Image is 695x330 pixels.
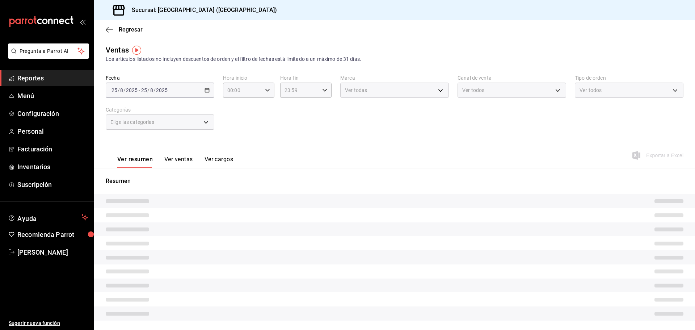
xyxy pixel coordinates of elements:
div: Ventas [106,45,129,55]
span: Recomienda Parrot [17,230,88,239]
input: -- [150,87,153,93]
span: / [147,87,149,93]
button: Ver ventas [164,156,193,168]
button: Regresar [106,26,143,33]
div: Los artículos listados no incluyen descuentos de orden y el filtro de fechas está limitado a un m... [106,55,683,63]
span: Ver todos [462,87,484,94]
img: Tooltip marker [132,46,141,55]
label: Tipo de orden [575,75,683,80]
span: Menú [17,91,88,101]
span: / [118,87,120,93]
span: Pregunta a Parrot AI [20,47,78,55]
input: -- [120,87,123,93]
span: Ayuda [17,213,79,222]
span: Facturación [17,144,88,154]
span: Inventarios [17,162,88,172]
div: navigation tabs [117,156,233,168]
label: Canal de venta [458,75,566,80]
span: Configuración [17,109,88,118]
span: / [153,87,156,93]
span: Suscripción [17,180,88,189]
label: Hora inicio [223,75,274,80]
button: open_drawer_menu [80,19,85,25]
button: Ver resumen [117,156,153,168]
span: Sugerir nueva función [9,319,88,327]
span: Ver todos [580,87,602,94]
span: Personal [17,126,88,136]
input: ---- [156,87,168,93]
label: Marca [340,75,449,80]
input: -- [111,87,118,93]
span: Reportes [17,73,88,83]
input: -- [141,87,147,93]
p: Resumen [106,177,683,185]
a: Pregunta a Parrot AI [5,53,89,60]
input: ---- [126,87,138,93]
span: / [123,87,126,93]
label: Fecha [106,75,214,80]
label: Categorías [106,107,214,112]
span: - [139,87,140,93]
span: [PERSON_NAME] [17,247,88,257]
span: Elige las categorías [110,118,155,126]
button: Pregunta a Parrot AI [8,43,89,59]
h3: Sucursal: [GEOGRAPHIC_DATA] ([GEOGRAPHIC_DATA]) [126,6,277,14]
label: Hora fin [280,75,332,80]
button: Ver cargos [205,156,233,168]
span: Ver todas [345,87,367,94]
span: Regresar [119,26,143,33]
